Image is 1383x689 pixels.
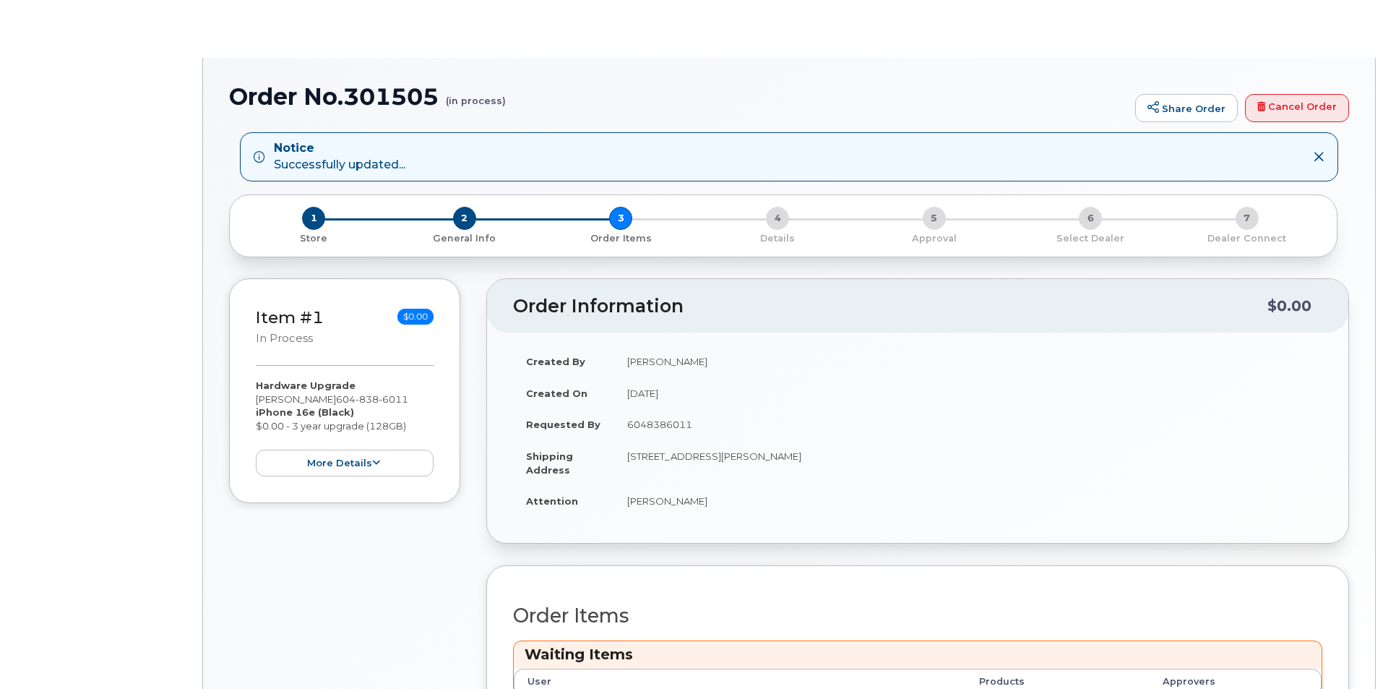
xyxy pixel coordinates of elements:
[387,230,543,245] a: 2 General Info
[513,296,1267,317] h2: Order Information
[256,450,434,476] button: more details
[446,84,506,106] small: (in process)
[256,406,354,418] strong: iPhone 16e (Black)
[526,356,585,367] strong: Created By
[397,309,434,325] span: $0.00
[614,440,1322,485] td: [STREET_ADDRESS][PERSON_NAME]
[614,346,1322,377] td: [PERSON_NAME]
[614,485,1322,517] td: [PERSON_NAME]
[525,645,1311,664] h3: Waiting Items
[229,84,1128,109] h1: Order No.301505
[526,419,600,430] strong: Requested By
[356,393,379,405] span: 838
[526,388,587,399] strong: Created On
[302,207,325,230] span: 1
[379,393,408,405] span: 6011
[256,307,324,328] a: Item #1
[256,332,313,345] small: in process
[256,380,356,391] strong: Hardware Upgrade
[614,408,1322,440] td: 6048386011
[453,207,476,230] span: 2
[256,379,434,476] div: [PERSON_NAME] $0.00 - 3 year upgrade (128GB)
[1245,94,1349,123] a: Cancel Order
[274,140,405,157] strong: Notice
[241,230,387,245] a: 1 Store
[1135,94,1238,123] a: Share Order
[392,232,538,245] p: General Info
[336,393,408,405] span: 604
[526,450,573,476] strong: Shipping Address
[247,232,381,245] p: Store
[513,605,1322,627] h2: Order Items
[1267,292,1311,320] div: $0.00
[614,377,1322,409] td: [DATE]
[526,495,578,507] strong: Attention
[274,140,405,174] div: Successfully updated...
